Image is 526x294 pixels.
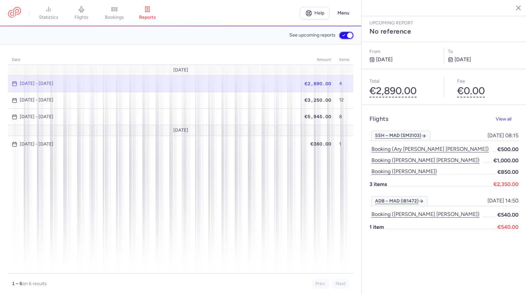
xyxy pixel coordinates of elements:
[497,223,518,231] span: €540.00
[105,14,124,20] span: bookings
[369,27,518,35] h3: No reference
[497,168,518,176] span: €850.00
[131,6,164,20] a: reports
[20,97,53,103] time: [DATE] - [DATE]
[487,133,518,139] span: [DATE] 08:15
[457,77,518,85] p: Fee
[448,56,518,64] p: [DATE]
[487,198,518,204] span: [DATE] 14:50
[139,14,156,20] span: reports
[22,281,47,286] span: on 6 results
[332,279,349,289] button: Next
[289,33,336,38] span: See upcoming reports
[497,145,518,153] span: €500.00
[314,11,324,15] span: Help
[8,7,21,19] a: CitizenPlane red outlined logo
[448,47,518,56] p: to
[369,210,482,219] button: Booking ([PERSON_NAME] [PERSON_NAME])
[369,180,518,188] p: 3 items
[335,109,353,125] td: 8
[305,114,331,119] span: €5,945.00
[305,81,331,86] span: €2,890.00
[369,20,413,26] span: Upcoming report
[334,7,353,19] button: Menu
[310,141,331,147] span: €360.00
[20,81,53,86] time: [DATE] - [DATE]
[335,55,353,65] th: items
[369,156,482,165] button: Booking ([PERSON_NAME] [PERSON_NAME])
[32,6,65,20] a: statistics
[335,136,353,152] td: 1
[39,14,58,20] span: statistics
[335,92,353,108] td: 12
[305,97,331,103] span: €3,250.00
[173,128,188,133] span: [DATE]
[301,55,335,65] th: amount
[489,113,518,126] button: View all
[369,56,440,64] p: [DATE]
[369,77,431,85] p: Total
[98,6,131,20] a: bookings
[369,145,491,153] button: Booking (ary [PERSON_NAME] [PERSON_NAME])
[335,75,353,92] td: 4
[497,211,518,219] span: €540.00
[173,67,188,73] span: [DATE]
[457,85,485,97] button: €0.00
[369,47,440,56] p: From
[369,167,439,176] button: Booking ([PERSON_NAME])
[493,180,518,188] span: €2,350.00
[300,7,330,19] a: Help
[312,279,329,289] button: Prev.
[496,117,511,121] span: View all
[65,6,98,20] a: flights
[369,115,388,123] h4: Flights
[74,14,88,20] span: flights
[369,223,518,231] p: 1 item
[371,131,430,141] a: SSH – MAD (SM3103)
[8,55,301,65] th: date
[20,114,53,120] time: [DATE] - [DATE]
[371,196,427,206] a: ADB – MAD (IB1472)
[493,156,518,165] span: €1,000.00
[20,142,53,147] time: [DATE] - [DATE]
[12,281,22,286] strong: 1 – 6
[369,85,417,97] button: €2,890.00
